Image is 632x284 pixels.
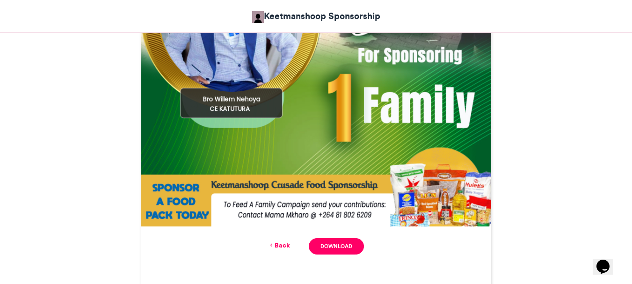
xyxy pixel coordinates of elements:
img: Keetmanshoop Sponsorship [252,11,264,23]
a: Keetmanshoop Sponsorship [252,9,380,23]
iframe: chat widget [593,247,623,275]
a: Download [309,238,363,255]
a: Back [268,240,290,250]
